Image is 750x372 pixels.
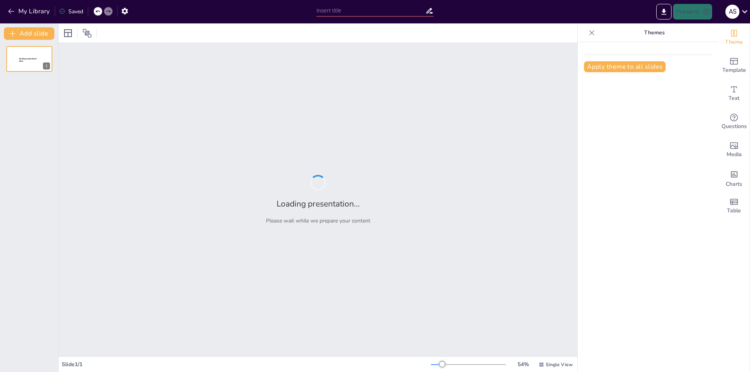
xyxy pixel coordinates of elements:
[19,58,37,62] span: Sendsteps presentation editor
[727,206,741,215] span: Table
[727,150,742,159] span: Media
[718,52,750,80] div: Add ready made slides
[277,198,360,209] h2: Loading presentation...
[725,38,743,46] span: Theme
[722,66,746,75] span: Template
[718,108,750,136] div: Get real-time input from your audience
[729,94,739,103] span: Text
[6,46,52,72] div: 1
[584,61,666,72] button: Apply theme to all slides
[316,5,425,16] input: Insert title
[43,62,50,69] div: 1
[62,27,74,39] div: Layout
[718,23,750,52] div: Change the overall theme
[62,361,431,368] div: Slide 1 / 1
[656,4,671,20] button: Export to PowerPoint
[718,80,750,108] div: Add text boxes
[598,23,711,42] p: Themes
[59,8,83,15] div: Saved
[718,192,750,220] div: Add a table
[6,5,53,18] button: My Library
[514,361,532,368] div: 54 %
[718,136,750,164] div: Add images, graphics, shapes or video
[546,361,573,368] span: Single View
[721,122,747,131] span: Questions
[673,4,712,20] button: Present
[4,27,54,40] button: Add slide
[82,28,92,38] span: Position
[725,4,739,20] button: A S
[266,217,370,224] p: Please wait while we prepare your content
[718,164,750,192] div: Add charts and graphs
[725,5,739,19] div: A S
[726,180,742,189] span: Charts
